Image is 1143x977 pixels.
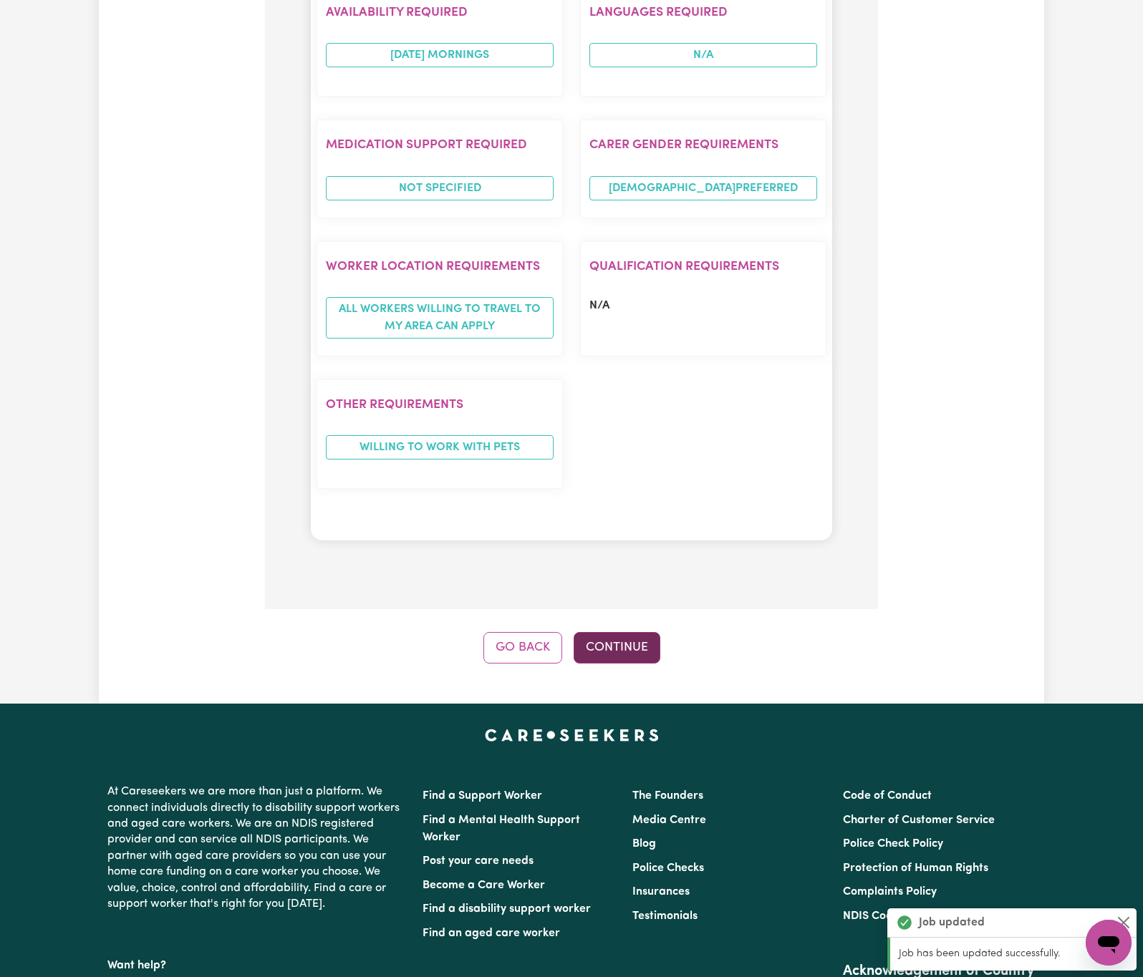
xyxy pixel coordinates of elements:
[326,397,554,412] h2: Other requirements
[843,790,932,802] a: Code of Conduct
[632,910,698,922] a: Testimonials
[1115,914,1132,931] button: Close
[483,632,562,664] button: Go Back
[326,137,554,152] h2: Medication Support Required
[423,855,534,867] a: Post your care needs
[589,43,817,67] span: N/A
[919,914,985,931] strong: Job updated
[485,729,659,741] a: Careseekers home page
[574,632,660,664] button: Continue
[589,137,817,152] h2: Carer gender requirements
[632,815,706,826] a: Media Centre
[423,790,542,802] a: Find a Support Worker
[107,778,405,918] p: At Careseekers we are more than just a platform. We connect individuals directly to disability su...
[326,43,554,67] li: [DATE] mornings
[326,297,554,339] span: All workers willing to travel to my area can apply
[589,176,817,200] span: [DEMOGRAPHIC_DATA] preferred
[589,5,817,20] h2: Languages required
[423,928,560,939] a: Find an aged care worker
[589,259,817,274] h2: Qualification requirements
[843,886,937,898] a: Complaints Policy
[326,5,554,20] h2: Availability required
[843,862,988,874] a: Protection of Human Rights
[326,176,554,200] span: Not specified
[423,903,591,915] a: Find a disability support worker
[423,880,545,891] a: Become a Care Worker
[632,862,704,874] a: Police Checks
[326,435,554,460] li: Willing to work with pets
[326,259,554,274] h2: Worker location requirements
[107,952,405,973] p: Want help?
[632,790,703,802] a: The Founders
[632,886,690,898] a: Insurances
[899,946,1128,962] p: Job has been updated successfully.
[843,815,995,826] a: Charter of Customer Service
[423,815,580,843] a: Find a Mental Health Support Worker
[632,838,656,850] a: Blog
[843,910,960,922] a: NDIS Code of Conduct
[843,838,943,850] a: Police Check Policy
[589,300,609,311] span: N/A
[1086,920,1132,966] iframe: Button to launch messaging window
